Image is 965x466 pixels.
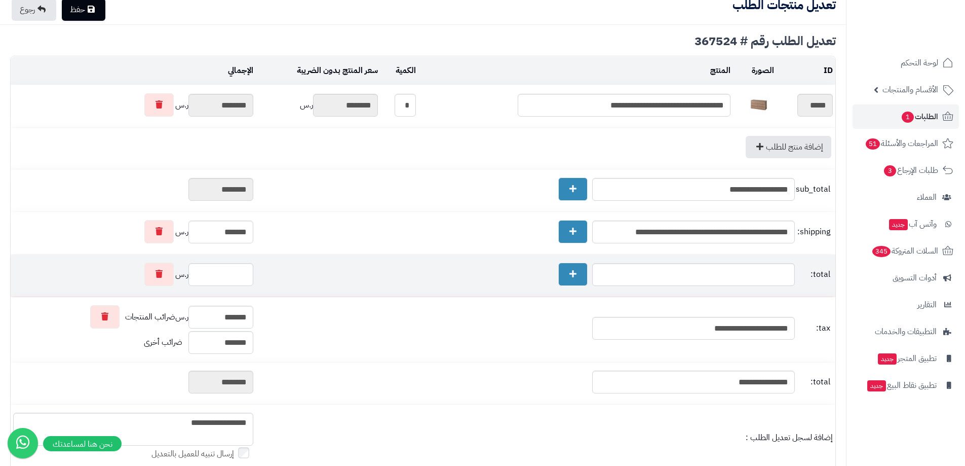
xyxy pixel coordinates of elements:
td: المنتج [418,57,733,85]
a: تطبيق نقاط البيعجديد [853,373,959,398]
a: طلبات الإرجاع3 [853,158,959,183]
div: ر.س [13,305,253,329]
td: سعر المنتج بدون الضريبة [256,57,380,85]
a: أدوات التسويق [853,266,959,290]
a: الطلبات1 [853,104,959,129]
span: جديد [889,219,908,230]
span: السلات المتروكة [871,244,938,258]
span: 3 [884,165,896,176]
span: total: [797,269,830,280]
span: sub_total: [797,184,830,195]
span: التقارير [917,298,937,312]
div: تعديل الطلب رقم # 367524 [10,35,836,47]
span: ضرائب أخرى [144,336,182,348]
span: تطبيق المتجر [877,351,937,366]
span: 51 [866,138,880,150]
span: total: [797,376,830,388]
span: ضرائب المنتجات [125,311,175,323]
input: إرسال تنبيه للعميل بالتعديل [238,447,249,458]
span: shipping: [797,226,830,238]
img: logo-2.png [896,27,955,48]
a: المراجعات والأسئلة51 [853,131,959,156]
span: وآتس آب [888,217,937,231]
td: الصورة [733,57,777,85]
a: لوحة التحكم [853,51,959,75]
div: ر.س [13,93,253,117]
span: العملاء [917,190,937,204]
span: tax: [797,322,830,334]
td: الكمية [380,57,418,85]
span: تطبيق نقاط البيع [866,378,937,392]
span: لوحة التحكم [901,56,938,70]
span: الطلبات [901,110,938,124]
div: ر.س [13,263,253,286]
img: 1752058398-1(9)-40x40.jpg [749,95,769,115]
span: المراجعات والأسئلة [865,136,938,151]
div: ر.س [258,94,378,117]
span: 345 [872,246,891,257]
span: 1 [902,112,914,123]
span: الأقسام والمنتجات [882,83,938,97]
a: إضافة منتج للطلب [746,136,831,158]
div: ر.س [13,220,253,243]
td: ID [777,57,835,85]
div: إضافة لسجل تعديل الطلب : [258,432,833,444]
label: إرسال تنبيه للعميل بالتعديل [151,448,253,460]
a: العملاء [853,185,959,209]
a: وآتس آبجديد [853,212,959,236]
a: التطبيقات والخدمات [853,319,959,344]
a: التقارير [853,293,959,317]
a: السلات المتروكة345 [853,239,959,263]
span: جديد [878,353,897,365]
span: طلبات الإرجاع [883,163,938,177]
span: جديد [867,380,886,391]
span: أدوات التسويق [893,271,937,285]
span: التطبيقات والخدمات [875,325,937,339]
a: تطبيق المتجرجديد [853,346,959,371]
td: الإجمالي [11,57,256,85]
